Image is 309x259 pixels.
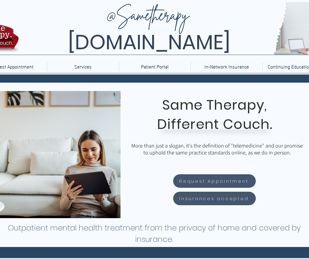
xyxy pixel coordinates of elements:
p: Patient Portal [138,62,172,71]
span: Different Couch. [157,115,273,134]
p: Services [71,62,95,71]
p: More than just a slogan, it's the definition of "telemedicine" and our promise to uphold the same... [130,142,304,156]
div: Services [47,62,119,71]
a: Patient Portal [119,62,191,71]
h1: Outpatient mental health treatment from the privacy of home and covered by insurance. [7,222,301,245]
span: Same Therapy, [162,96,267,114]
span: Request Appointment [179,178,249,184]
span: [DOMAIN_NAME] [68,28,230,56]
a: Insurances accepted [173,192,256,205]
a: Request Appointment [173,174,256,188]
a: In-Network Insurance [191,62,262,71]
span: Insurances accepted [179,195,249,202]
p: In-Network Insurance [201,62,252,71]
